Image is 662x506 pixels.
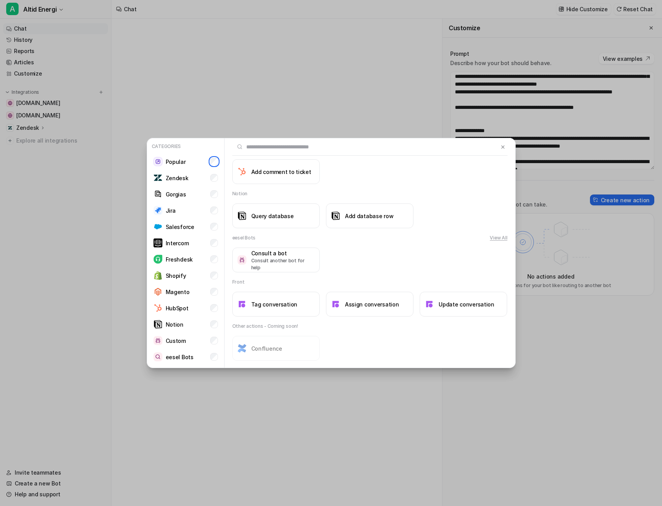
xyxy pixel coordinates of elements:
[326,203,413,228] button: Add database rowAdd database row
[19,145,58,151] b: Later [DATE]
[166,223,194,231] p: Salesforce
[49,254,55,260] button: Start recording
[34,49,142,87] div: I have Eesel craling my website. When I add new pages on my website and new blog posts, how do I ...
[166,174,189,182] p: Zendesk
[6,45,149,98] div: ms@altidenergi.dk says…
[232,323,298,330] h2: Other actions - Coming soon!
[6,98,127,157] div: You’ll get replies here and in your email:✉️[EMAIL_ADDRESS][DOMAIN_NAME]The team will be back🕒Lat...
[166,304,189,312] p: HubSpot
[232,203,320,228] button: Query databaseQuery database
[166,337,186,345] p: Custom
[24,254,31,260] button: Gif picker
[37,254,43,260] button: Upload attachment
[12,118,74,132] b: [EMAIL_ADDRESS][DOMAIN_NAME]
[12,103,121,133] div: You’ll get replies here and in your email: ✉️
[331,211,340,220] img: Add database row
[150,141,221,151] p: Categories
[237,211,247,220] img: Query database
[133,251,145,263] button: Send a message…
[425,299,434,309] img: Update conversation
[12,254,18,260] button: Emoji picker
[420,292,507,317] button: Update conversationUpdate conversation
[166,272,186,280] p: Shopify
[345,300,399,308] h3: Assign conversation
[166,239,189,247] p: Intercom
[232,234,256,241] h2: eesel Bots
[326,292,413,317] button: Assign conversationAssign conversation
[237,167,247,176] img: Add comment to ticket
[232,159,320,184] button: Add comment to ticketAdd comment to ticket
[12,137,121,152] div: The team will be back 🕒
[166,158,186,166] p: Popular
[251,168,311,176] h3: Add comment to ticket
[28,45,149,92] div: I have Eesel craling my website. When I add new pages on my website and new blog posts, how do I ...
[232,190,248,197] h2: Notion
[251,257,315,271] p: Consult another bot for help
[166,320,184,329] p: Notion
[232,248,320,272] button: Consult a botConsult a botConsult another bot for help
[237,299,247,309] img: Tag conversation
[166,288,190,296] p: Magento
[166,255,193,263] p: Freshdesk
[490,234,507,241] button: View All
[6,98,149,174] div: Operator says…
[439,300,494,308] h3: Update conversation
[5,3,20,18] button: go back
[237,255,247,264] img: Consult a bot
[237,344,247,353] img: Confluence
[121,3,136,18] button: Home
[232,336,320,361] button: ConfluenceConfluence
[166,207,176,215] p: Jira
[12,158,60,163] div: Operator • 20m ago
[38,7,65,13] h1: Operator
[232,292,320,317] button: Tag conversationTag conversation
[345,212,394,220] h3: Add database row
[166,190,186,198] p: Gorgias
[251,344,282,353] h3: Confluence
[166,353,194,361] p: eesel Bots
[22,4,34,17] img: Profile image for Operator
[7,238,148,251] textarea: Message…
[136,3,150,17] div: Close
[232,279,245,286] h2: Front
[251,300,298,308] h3: Tag conversation
[251,212,294,220] h3: Query database
[331,299,340,309] img: Assign conversation
[251,249,315,257] h3: Consult a bot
